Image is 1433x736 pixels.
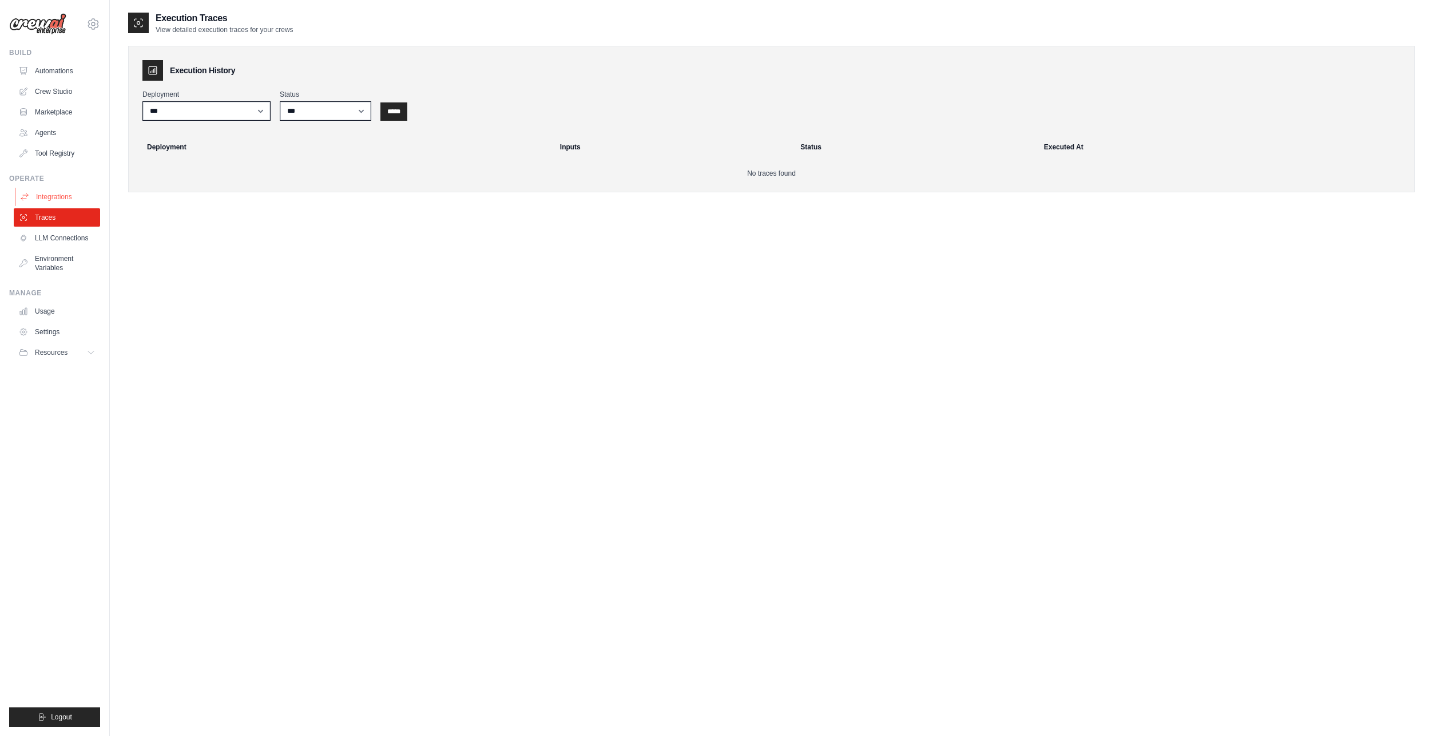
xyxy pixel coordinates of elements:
[553,134,794,160] th: Inputs
[793,134,1037,160] th: Status
[170,65,235,76] h3: Execution History
[14,323,100,341] a: Settings
[9,288,100,298] div: Manage
[1037,134,1410,160] th: Executed At
[14,208,100,227] a: Traces
[14,302,100,320] a: Usage
[142,90,271,99] label: Deployment
[9,707,100,727] button: Logout
[14,144,100,163] a: Tool Registry
[15,188,101,206] a: Integrations
[14,250,100,277] a: Environment Variables
[133,134,553,160] th: Deployment
[9,174,100,183] div: Operate
[35,348,68,357] span: Resources
[14,82,100,101] a: Crew Studio
[14,124,100,142] a: Agents
[9,48,100,57] div: Build
[14,343,100,362] button: Resources
[51,713,72,722] span: Logout
[142,169,1400,178] p: No traces found
[14,229,100,247] a: LLM Connections
[9,13,66,35] img: Logo
[14,62,100,80] a: Automations
[280,90,371,99] label: Status
[156,25,293,34] p: View detailed execution traces for your crews
[156,11,293,25] h2: Execution Traces
[14,103,100,121] a: Marketplace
